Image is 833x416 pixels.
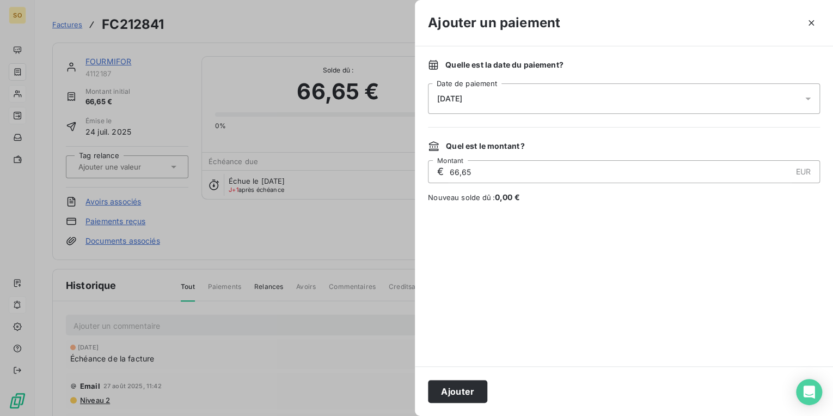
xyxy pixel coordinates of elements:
[428,380,487,403] button: Ajouter
[796,379,822,405] div: Open Intercom Messenger
[437,94,462,103] span: [DATE]
[495,192,520,202] span: 0,00 €
[428,13,560,33] h3: Ajouter un paiement
[446,141,525,152] span: Quel est le montant ?
[445,59,563,70] span: Quelle est la date du paiement ?
[428,192,820,203] span: Nouveau solde dû :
